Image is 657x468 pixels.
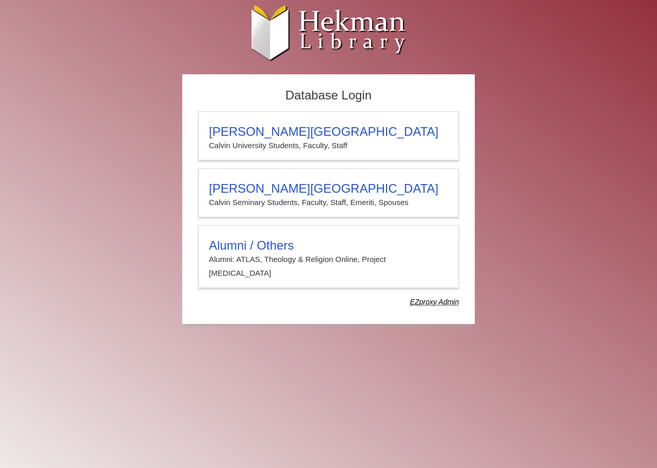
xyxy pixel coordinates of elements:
a: [PERSON_NAME][GEOGRAPHIC_DATA]Calvin University Students, Faculty, Staff [198,111,459,160]
h3: [PERSON_NAME][GEOGRAPHIC_DATA] [209,125,448,139]
p: Calvin University Students, Faculty, Staff [209,139,448,152]
a: [PERSON_NAME][GEOGRAPHIC_DATA]Calvin Seminary Students, Faculty, Staff, Emeriti, Spouses [198,168,459,217]
dfn: Use Alumni login [410,298,459,306]
h3: Alumni / Others [209,238,448,253]
h2: Database Login [193,85,464,106]
summary: Alumni / OthersAlumni: ATLAS, Theology & Religion Online, Project [MEDICAL_DATA] [209,238,448,280]
p: Calvin Seminary Students, Faculty, Staff, Emeriti, Spouses [209,196,448,209]
h3: [PERSON_NAME][GEOGRAPHIC_DATA] [209,181,448,196]
p: Alumni: ATLAS, Theology & Religion Online, Project [MEDICAL_DATA] [209,253,448,280]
